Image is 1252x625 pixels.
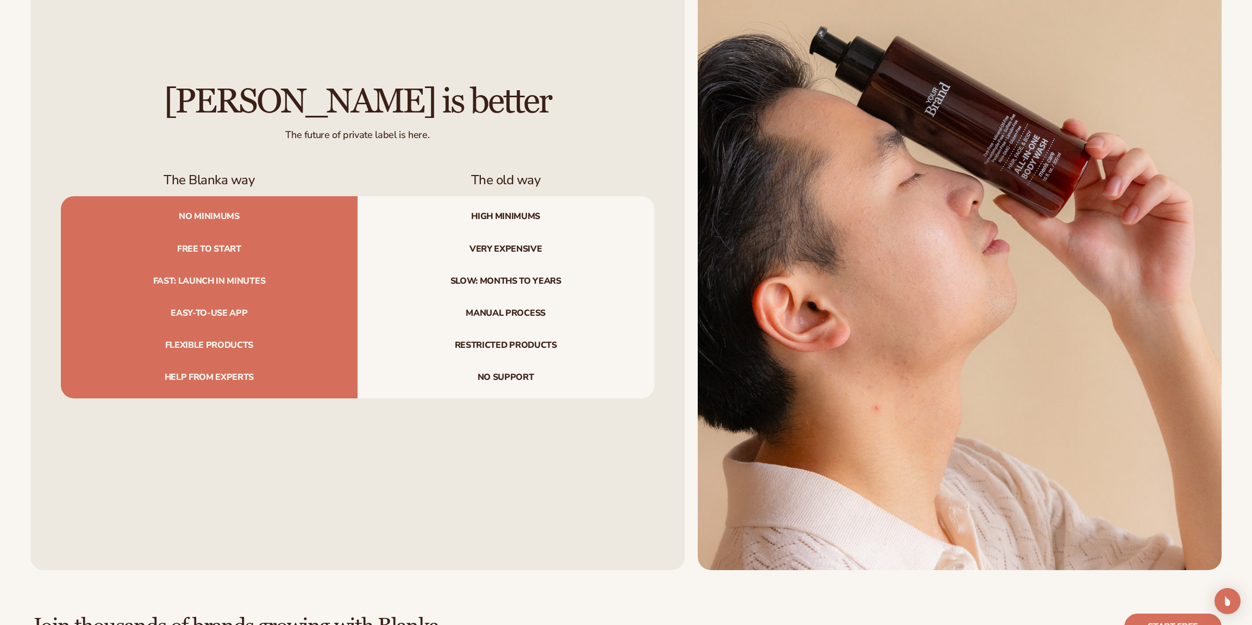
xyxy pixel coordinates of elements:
div: The future of private label is here. [61,120,654,141]
span: No support [358,361,654,398]
h3: The Blanka way [61,172,358,188]
h2: [PERSON_NAME] is better [61,84,654,120]
span: Help from experts [61,361,358,398]
span: Manual process [358,297,654,329]
span: Restricted products [358,329,654,361]
h3: The old way [358,172,654,188]
span: Easy-to-use app [61,297,358,329]
div: Open Intercom Messenger [1215,588,1241,614]
span: Free to start [61,233,358,265]
span: Slow: months to years [358,265,654,297]
span: Fast: launch in minutes [61,265,358,297]
span: Very expensive [358,233,654,265]
span: Flexible products [61,329,358,361]
span: No minimums [61,196,358,233]
span: High minimums [358,196,654,233]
